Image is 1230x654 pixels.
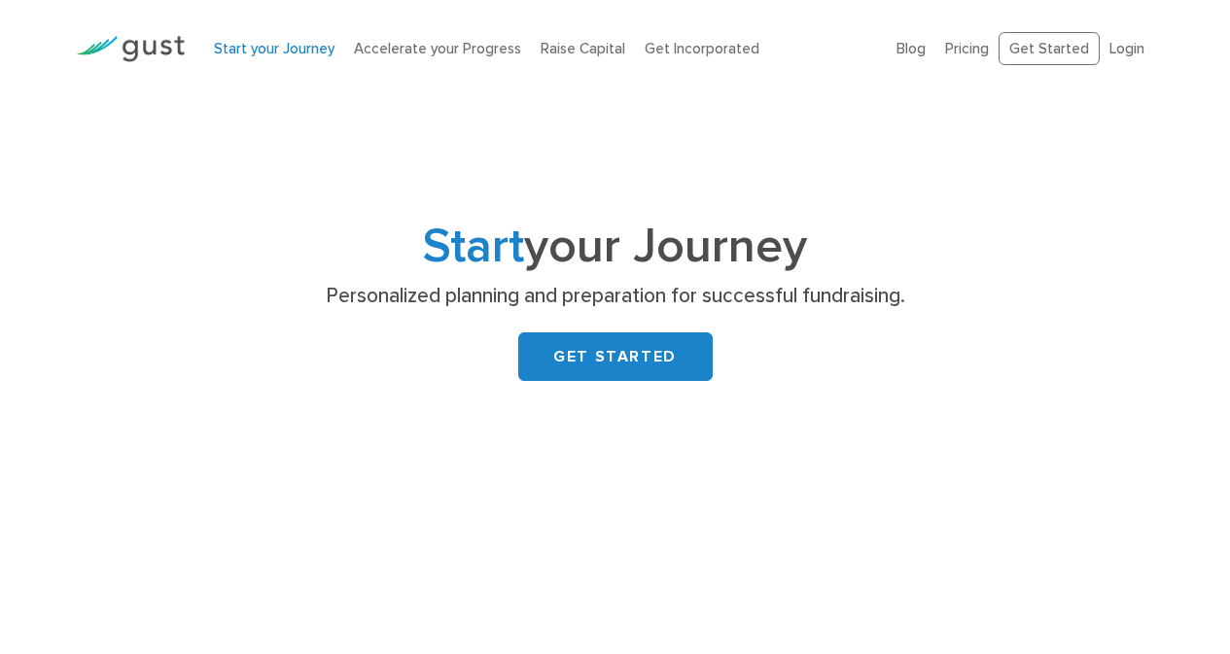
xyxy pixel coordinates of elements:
img: Gust Logo [76,36,185,62]
span: Start [423,218,524,275]
p: Personalized planning and preparation for successful fundraising. [238,283,992,310]
a: Start your Journey [214,40,334,57]
a: Get Started [999,32,1100,66]
a: GET STARTED [518,332,713,381]
a: Get Incorporated [645,40,759,57]
h1: your Journey [231,224,1000,269]
a: Pricing [945,40,989,57]
a: Login [1109,40,1144,57]
a: Accelerate your Progress [354,40,521,57]
a: Raise Capital [541,40,625,57]
a: Blog [896,40,926,57]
